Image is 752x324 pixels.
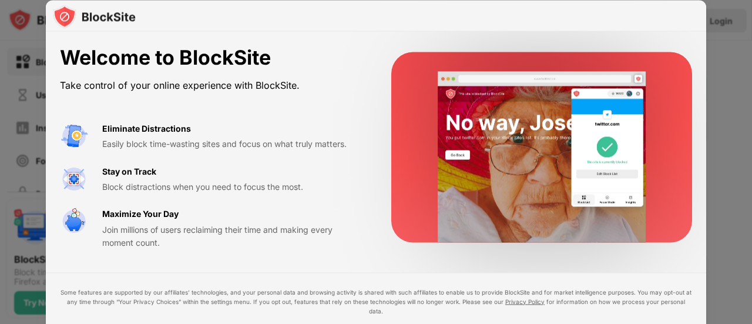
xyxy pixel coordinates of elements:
div: Stay on Track [102,165,156,178]
div: Welcome to BlockSite [60,46,363,70]
a: Privacy Policy [505,298,545,305]
div: Eliminate Distractions [102,122,191,135]
img: logo-blocksite.svg [53,5,136,28]
div: Easily block time-wasting sites and focus on what truly matters. [102,138,363,151]
div: Maximize Your Day [102,208,179,221]
img: value-safe-time.svg [60,208,88,236]
img: value-focus.svg [60,165,88,193]
div: Take control of your online experience with BlockSite. [60,76,363,93]
div: Join millions of users reclaiming their time and making every moment count. [102,223,363,249]
div: Some features are supported by our affiliates’ technologies, and your personal data and browsing ... [60,287,692,315]
img: value-avoid-distractions.svg [60,122,88,150]
div: Block distractions when you need to focus the most. [102,180,363,193]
